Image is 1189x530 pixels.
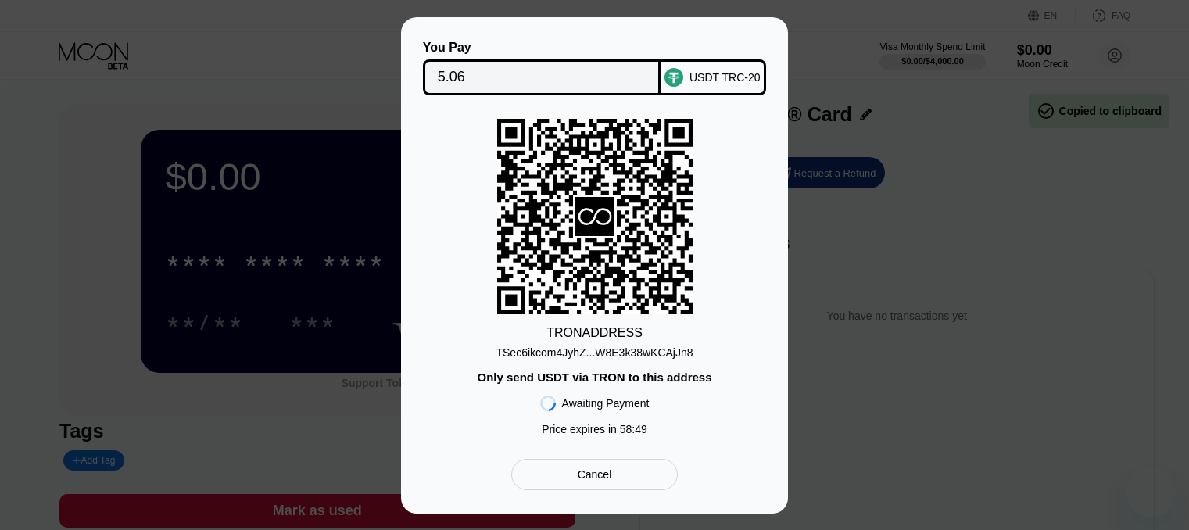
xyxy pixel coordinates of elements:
div: You Pay [423,41,661,55]
span: 58 : 49 [620,423,647,435]
div: Cancel [511,459,678,490]
div: You PayUSDT TRC-20 [424,41,765,95]
div: Cancel [578,467,612,482]
div: Only send USDT via TRON to this address [477,371,711,384]
div: Price expires in [542,423,647,435]
iframe: Button to launch messaging window [1126,467,1176,517]
div: TRON ADDRESS [546,326,643,340]
div: TSec6ikcom4JyhZ...W8E3k38wKCAjJn8 [496,340,693,359]
div: USDT TRC-20 [689,71,761,84]
div: TSec6ikcom4JyhZ...W8E3k38wKCAjJn8 [496,346,693,359]
div: Awaiting Payment [562,397,650,410]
